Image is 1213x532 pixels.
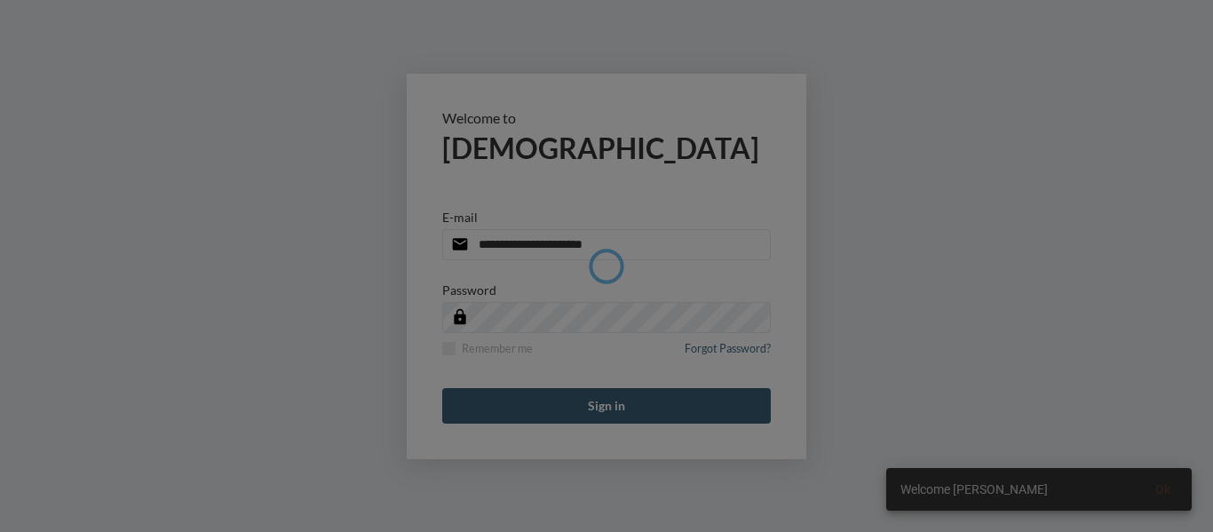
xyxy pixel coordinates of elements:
[442,210,478,225] p: E-mail
[1141,473,1185,505] button: Ok
[442,131,771,165] h2: [DEMOGRAPHIC_DATA]
[442,388,771,424] button: Sign in
[442,282,496,298] p: Password
[442,109,771,126] p: Welcome to
[1155,482,1170,496] span: Ok
[685,342,771,366] a: Forgot Password?
[900,480,1048,498] span: Welcome [PERSON_NAME]
[442,342,533,355] label: Remember me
